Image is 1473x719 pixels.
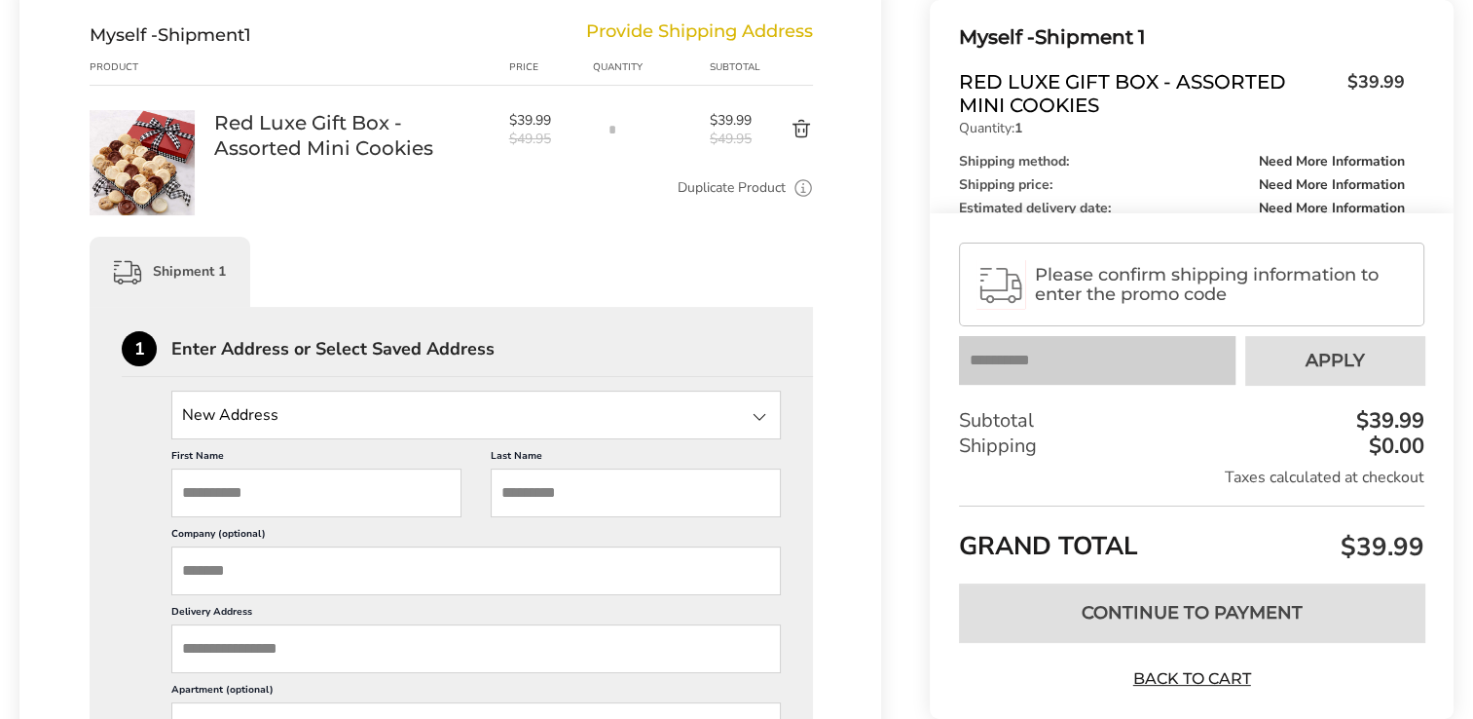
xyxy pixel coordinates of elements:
button: Apply [1245,336,1424,385]
img: Red Luxe Gift Box - Assorted Mini Cookies [90,110,195,215]
span: Myself - [90,24,158,46]
span: Apply [1306,352,1365,369]
span: Please confirm shipping information to enter the promo code [1035,265,1407,304]
a: Duplicate Product [678,177,786,199]
div: Estimated delivery date: [959,202,1405,215]
div: Shipping method: [959,155,1405,169]
button: Continue to Payment [959,584,1424,642]
a: Red Luxe Gift Box - Assorted Mini Cookies$39.99 [959,70,1405,117]
span: $49.95 [710,130,756,148]
span: Need More Information [1259,155,1405,169]
a: Red Luxe Gift Box - Assorted Mini Cookies [214,110,490,161]
div: $0.00 [1364,435,1424,457]
label: Last Name [491,449,781,469]
label: Delivery Address [171,605,781,624]
span: Need More Information [1259,202,1405,215]
span: $39.99 [1338,70,1405,112]
div: Provide Shipping Address [586,24,813,46]
a: Red Luxe Gift Box - Assorted Mini Cookies [90,109,195,128]
span: Need More Information [1259,178,1405,192]
div: Product [90,59,214,75]
div: Subtotal [959,408,1424,434]
input: State [171,391,781,439]
span: $49.95 [509,130,583,148]
input: Company [171,547,781,595]
label: Apartment (optional) [171,683,781,702]
span: 1 [244,24,251,46]
input: Last Name [491,469,781,517]
div: Shipping price: [959,178,1405,192]
div: Taxes calculated at checkout [959,467,1424,488]
div: Shipment 1 [959,21,1405,54]
button: Delete product [756,118,813,141]
span: Red Luxe Gift Box - Assorted Mini Cookies [959,70,1338,117]
label: Company (optional) [171,527,781,547]
div: 1 [122,331,157,366]
div: Subtotal [710,59,756,75]
div: Quantity [593,59,710,75]
span: $39.99 [509,111,583,130]
div: GRAND TOTAL [959,506,1424,569]
input: First Name [171,469,461,517]
div: Enter Address or Select Saved Address [171,340,813,358]
div: Shipping [959,434,1424,459]
div: Shipment 1 [90,237,250,307]
div: $39.99 [1351,410,1424,432]
label: First Name [171,449,461,469]
strong: 1 [1014,119,1022,137]
span: $39.99 [710,111,756,130]
p: Quantity: [959,122,1405,135]
input: Delivery Address [171,624,781,673]
span: $39.99 [1336,530,1424,564]
span: Myself - [959,25,1035,49]
div: Price [509,59,593,75]
input: Quantity input [593,110,632,149]
a: Back to Cart [1123,668,1260,690]
div: Shipment [90,24,251,46]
